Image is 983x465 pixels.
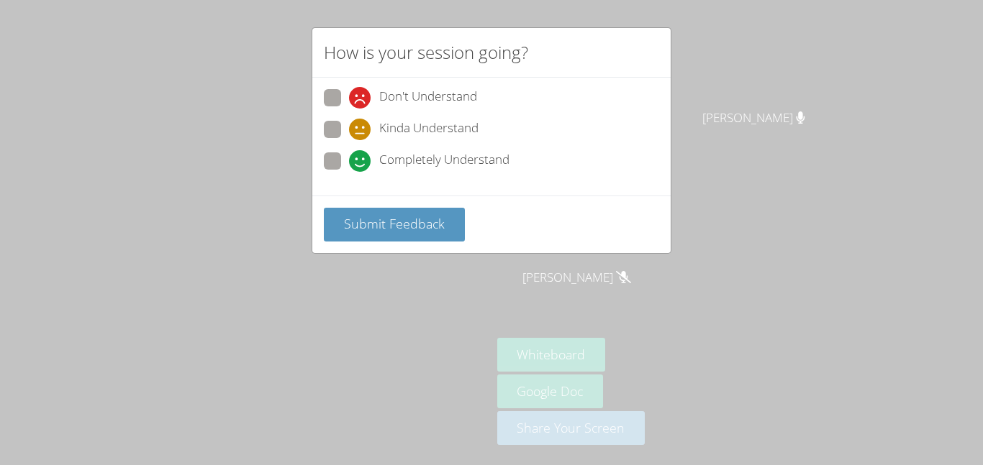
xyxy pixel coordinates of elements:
[379,150,509,172] span: Completely Understand
[379,119,479,140] span: Kinda Understand
[324,40,528,65] h2: How is your session going?
[379,87,477,109] span: Don't Understand
[324,208,465,241] button: Submit Feedback
[344,215,445,232] span: Submit Feedback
